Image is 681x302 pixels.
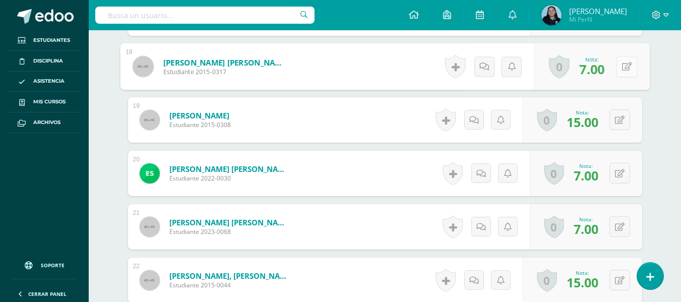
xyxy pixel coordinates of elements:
[33,57,63,65] span: Disciplina
[569,6,627,16] span: [PERSON_NAME]
[8,92,81,112] a: Mis cursos
[169,281,290,289] span: Estudiante 2015-0044
[169,174,290,183] span: Estudiante 2022-0030
[33,98,66,106] span: Mis cursos
[28,290,67,297] span: Cerrar panel
[12,252,77,276] a: Soporte
[169,164,290,174] a: [PERSON_NAME] [PERSON_NAME]
[567,274,598,291] span: 15.00
[567,269,598,276] div: Nota:
[169,271,290,281] a: [PERSON_NAME], [PERSON_NAME]
[579,55,604,63] div: Nota:
[569,15,627,24] span: Mi Perfil
[133,56,153,77] img: 45x45
[33,118,60,127] span: Archivos
[140,270,160,290] img: 45x45
[537,108,557,132] a: 0
[544,162,564,185] a: 0
[567,113,598,131] span: 15.00
[574,220,598,237] span: 7.00
[33,77,65,85] span: Asistencia
[548,55,569,79] a: 0
[579,60,604,78] span: 7.00
[140,110,160,130] img: 45x45
[537,269,557,292] a: 0
[95,7,315,24] input: Busca un usuario...
[163,57,287,68] a: [PERSON_NAME] [PERSON_NAME]
[33,36,70,44] span: Estudiantes
[574,167,598,184] span: 7.00
[169,110,231,120] a: [PERSON_NAME]
[41,262,65,269] span: Soporte
[544,215,564,238] a: 0
[163,68,287,77] span: Estudiante 2015-0317
[169,217,290,227] a: [PERSON_NAME] [PERSON_NAME]
[574,162,598,169] div: Nota:
[140,217,160,237] img: 45x45
[574,216,598,223] div: Nota:
[8,72,81,92] a: Asistencia
[8,30,81,51] a: Estudiantes
[169,120,231,129] span: Estudiante 2015-0308
[541,5,562,25] img: 8c46c7f4271155abb79e2bc50b6ca956.png
[8,112,81,133] a: Archivos
[8,51,81,72] a: Disciplina
[140,163,160,184] img: 0ecb28aac3f80e0512b07635891880c9.png
[169,227,290,236] span: Estudiante 2023-0068
[567,109,598,116] div: Nota:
